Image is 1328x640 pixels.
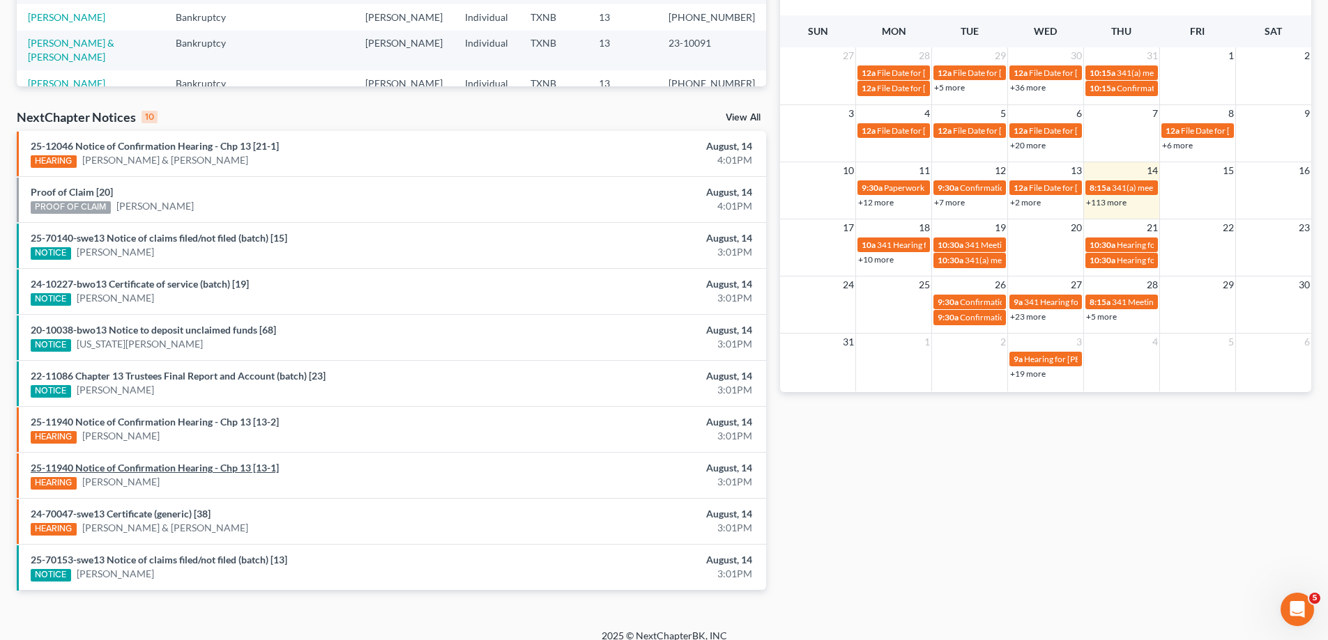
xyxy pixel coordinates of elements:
[519,31,588,70] td: TXNB
[657,4,766,30] td: [PHONE_NUMBER]
[1303,105,1311,122] span: 9
[938,240,963,250] span: 10:30a
[521,553,752,567] div: August, 14
[657,70,766,96] td: [PHONE_NUMBER]
[28,37,114,63] a: [PERSON_NAME] & [PERSON_NAME]
[1145,162,1159,179] span: 14
[521,461,752,475] div: August, 14
[1151,334,1159,350] span: 4
[884,182,1022,193] span: Paperwork appt for [PERSON_NAME]
[31,554,287,565] a: 25-70153-swe13 Notice of claims filed/not filed (batch) [13]
[993,162,1007,179] span: 12
[841,276,855,293] span: 24
[165,4,252,30] td: Bankruptcy
[1029,182,1140,193] span: File Date for [PERSON_NAME]
[1014,297,1023,307] span: 9a
[938,297,959,307] span: 9:30a
[1162,140,1193,150] a: +6 more
[1227,334,1235,350] span: 5
[31,370,326,382] a: 22-11086 Chapter 13 Trustees Final Report and Account (batch) [23]
[1069,219,1083,236] span: 20
[1117,240,1249,250] span: Hearing for Total Alloy Foundry, Inc.
[521,277,752,291] div: August, 14
[862,240,876,250] span: 10a
[82,521,248,535] a: [PERSON_NAME] & [PERSON_NAME]
[1069,162,1083,179] span: 13
[28,77,105,89] a: [PERSON_NAME]
[1166,125,1180,136] span: 12a
[521,153,752,167] div: 4:01PM
[877,83,1062,93] span: File Date for [PERSON_NAME] & [PERSON_NAME]
[521,429,752,443] div: 3:01PM
[1029,68,1140,78] span: File Date for [PERSON_NAME]
[862,83,876,93] span: 12a
[917,162,931,179] span: 11
[1303,47,1311,64] span: 2
[31,339,71,352] div: NOTICE
[1090,297,1111,307] span: 8:15a
[31,569,71,582] div: NOTICE
[354,70,454,96] td: [PERSON_NAME]
[1309,593,1320,604] span: 5
[31,416,279,428] a: 25-11940 Notice of Confirmation Hearing - Chp 13 [13-2]
[454,4,519,30] td: Individual
[917,276,931,293] span: 25
[77,383,154,397] a: [PERSON_NAME]
[917,47,931,64] span: 28
[1029,125,1214,136] span: File Date for [PERSON_NAME] & [PERSON_NAME]
[31,278,249,290] a: 24-10227-bwo13 Certificate of service (batch) [19]
[841,219,855,236] span: 17
[1111,25,1131,37] span: Thu
[77,337,203,351] a: [US_STATE][PERSON_NAME]
[521,245,752,259] div: 3:01PM
[960,297,1192,307] span: Confirmation hearing for [PERSON_NAME] & [PERSON_NAME]
[960,312,1193,322] span: Confirmation Hearing for [PERSON_NAME] & [PERSON_NAME]
[934,82,965,93] a: +5 more
[726,113,761,123] a: View All
[1265,25,1282,37] span: Sat
[1090,240,1115,250] span: 10:30a
[1221,276,1235,293] span: 29
[1090,83,1115,93] span: 10:15a
[1086,197,1127,208] a: +113 more
[841,334,855,350] span: 31
[923,105,931,122] span: 4
[953,68,1064,78] span: File Date for [PERSON_NAME]
[82,153,248,167] a: [PERSON_NAME] & [PERSON_NAME]
[1069,47,1083,64] span: 30
[31,155,77,168] div: HEARING
[1014,125,1028,136] span: 12a
[519,4,588,30] td: TXNB
[521,231,752,245] div: August, 14
[938,255,963,265] span: 10:30a
[31,508,211,520] a: 24-70047-swe13 Certificate (generic) [38]
[521,383,752,397] div: 3:01PM
[31,523,77,536] div: HEARING
[31,140,279,152] a: 25-12046 Notice of Confirmation Hearing - Chp 13 [21-1]
[28,11,105,23] a: [PERSON_NAME]
[862,182,883,193] span: 9:30a
[1117,255,1249,265] span: Hearing for Total Alloy Foundry, Inc.
[1010,197,1041,208] a: +2 more
[841,47,855,64] span: 27
[1010,311,1046,322] a: +23 more
[454,31,519,70] td: Individual
[877,125,989,136] span: File Date for [PERSON_NAME]
[521,475,752,489] div: 3:01PM
[521,507,752,521] div: August, 14
[521,291,752,305] div: 3:01PM
[1145,276,1159,293] span: 28
[521,369,752,383] div: August, 14
[999,105,1007,122] span: 5
[1014,68,1028,78] span: 12a
[1090,182,1111,193] span: 8:15a
[1303,334,1311,350] span: 6
[165,70,252,96] td: Bankruptcy
[31,232,287,244] a: 25-70140-swe13 Notice of claims filed/not filed (batch) [15]
[993,47,1007,64] span: 29
[1024,354,1133,364] span: Hearing for [PERSON_NAME]
[961,25,979,37] span: Tue
[993,276,1007,293] span: 26
[354,31,454,70] td: [PERSON_NAME]
[877,68,1073,78] span: File Date for [PERSON_NAME][GEOGRAPHIC_DATA]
